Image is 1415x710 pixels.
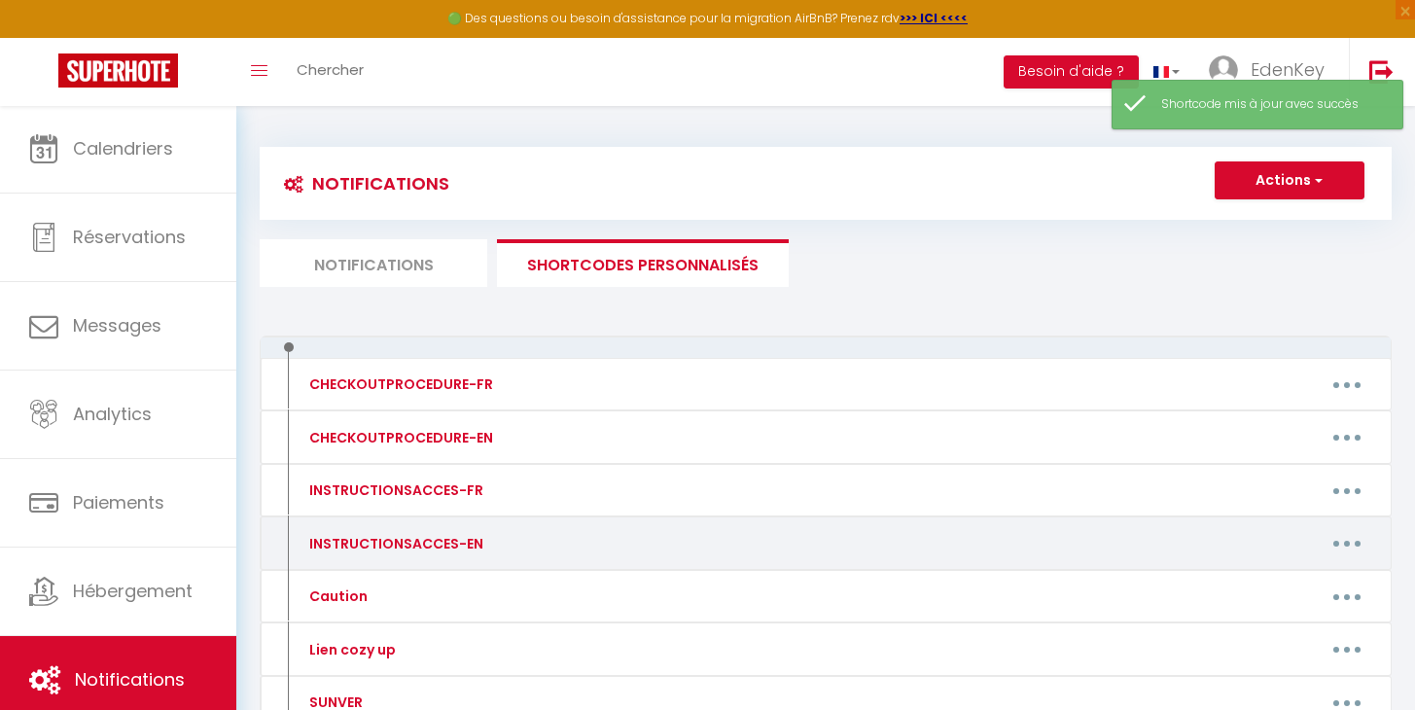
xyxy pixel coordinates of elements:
img: ... [1209,55,1238,85]
span: Calendriers [73,136,173,160]
div: Caution [304,586,368,607]
span: Chercher [297,59,364,80]
span: Notifications [75,667,185,692]
span: Réservations [73,225,186,249]
div: INSTRUCTIONSACCES-EN [304,533,483,554]
a: ... EdenKey [1194,38,1349,106]
div: CHECKOUTPROCEDURE-FR [304,373,493,395]
div: CHECKOUTPROCEDURE-EN [304,427,493,448]
h3: Notifications [274,161,449,205]
span: EdenKey [1251,57,1325,82]
span: Hébergement [73,579,193,603]
a: >>> ICI <<<< [900,10,968,26]
div: Lien cozy up [304,639,396,660]
img: logout [1369,59,1394,84]
button: Actions [1215,161,1364,200]
img: Super Booking [58,53,178,88]
a: Chercher [282,38,378,106]
div: Shortcode mis à jour avec succès [1161,95,1383,114]
span: Analytics [73,402,152,426]
span: Paiements [73,490,164,515]
span: Messages [73,313,161,337]
li: SHORTCODES PERSONNALISÉS [497,239,789,287]
div: INSTRUCTIONSACCES-FR [304,479,483,501]
li: Notifications [260,239,487,287]
button: Besoin d'aide ? [1004,55,1139,89]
